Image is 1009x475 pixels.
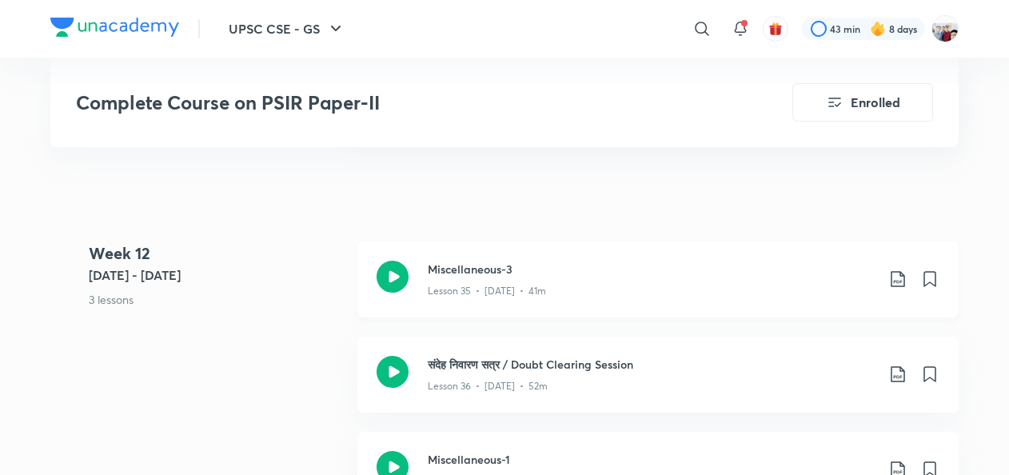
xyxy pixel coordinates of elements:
img: km swarthi [931,15,959,42]
a: Miscellaneous-3Lesson 35 • [DATE] • 41m [357,241,959,337]
p: 3 lessons [89,291,345,308]
img: Company Logo [50,18,179,37]
h3: Miscellaneous-3 [428,261,875,277]
button: avatar [763,16,788,42]
p: Lesson 35 • [DATE] • 41m [428,284,546,298]
a: Company Logo [50,18,179,41]
img: streak [870,21,886,37]
img: avatar [768,22,783,36]
h4: Week 12 [89,241,345,265]
p: Lesson 36 • [DATE] • 52m [428,379,548,393]
h3: Miscellaneous-1 [428,451,875,468]
h3: संदेह निवारण सत्र / Doubt Clearing Session [428,356,875,373]
a: संदेह निवारण सत्र / Doubt Clearing SessionLesson 36 • [DATE] • 52m [357,337,959,432]
button: Enrolled [792,83,933,122]
h3: Complete Course on PSIR Paper-II [76,91,702,114]
h5: [DATE] - [DATE] [89,265,345,285]
button: UPSC CSE - GS [219,13,355,45]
